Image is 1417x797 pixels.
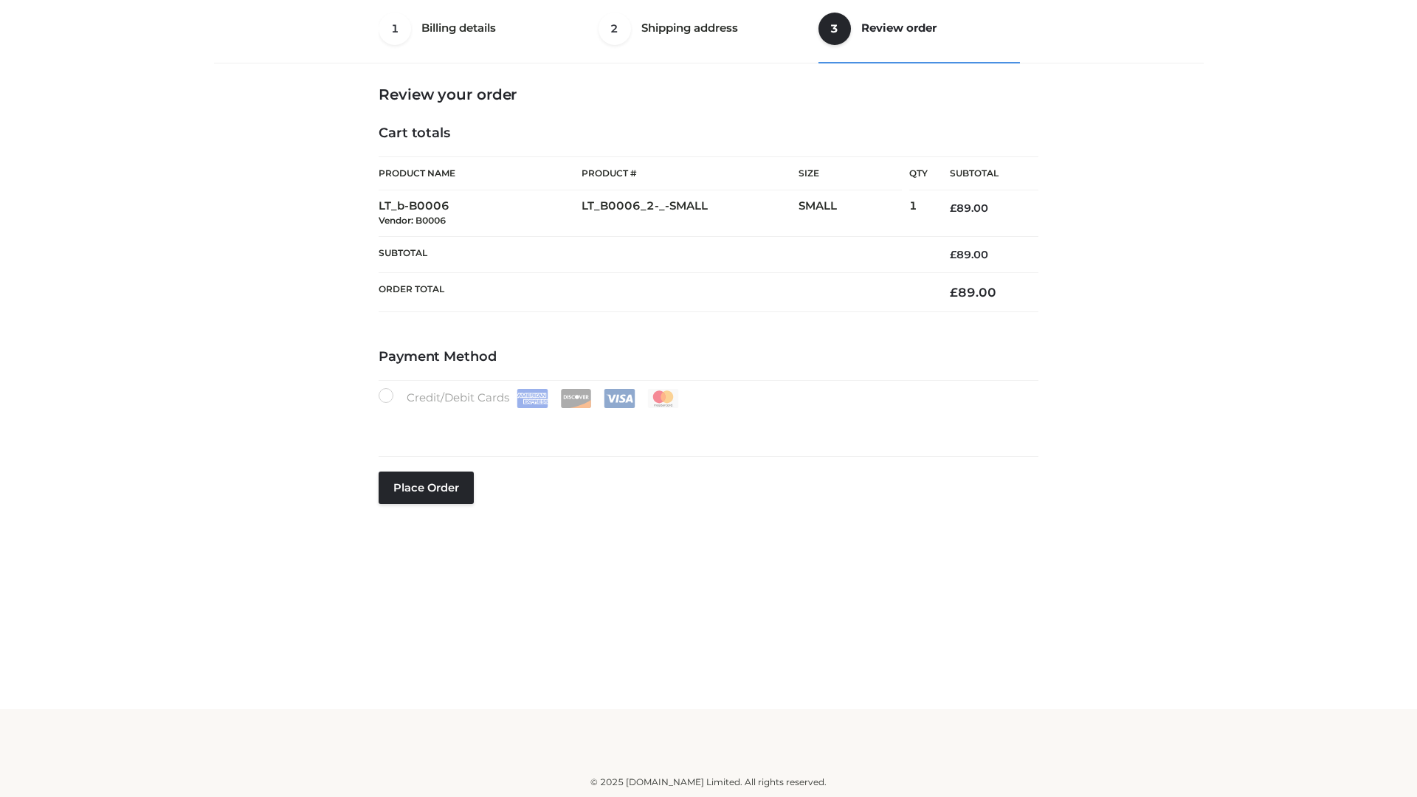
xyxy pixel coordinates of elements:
[379,190,582,237] td: LT_b-B0006
[950,201,988,215] bdi: 89.00
[604,389,635,408] img: Visa
[379,156,582,190] th: Product Name
[582,190,799,237] td: LT_B0006_2-_-SMALL
[219,775,1198,790] div: © 2025 [DOMAIN_NAME] Limited. All rights reserved.
[909,156,928,190] th: Qty
[582,156,799,190] th: Product #
[950,248,956,261] span: £
[379,273,928,312] th: Order Total
[379,215,446,226] small: Vendor: B0006
[799,157,902,190] th: Size
[560,389,592,408] img: Discover
[379,86,1038,103] h3: Review your order
[950,285,996,300] bdi: 89.00
[379,388,680,408] label: Credit/Debit Cards
[928,157,1038,190] th: Subtotal
[379,125,1038,142] h4: Cart totals
[799,190,909,237] td: SMALL
[379,472,474,504] button: Place order
[950,201,956,215] span: £
[517,389,548,408] img: Amex
[387,415,1030,431] iframe: Secure card payment input frame
[379,236,928,272] th: Subtotal
[950,248,988,261] bdi: 89.00
[950,285,958,300] span: £
[647,389,679,408] img: Mastercard
[909,190,928,237] td: 1
[379,349,1038,365] h4: Payment Method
